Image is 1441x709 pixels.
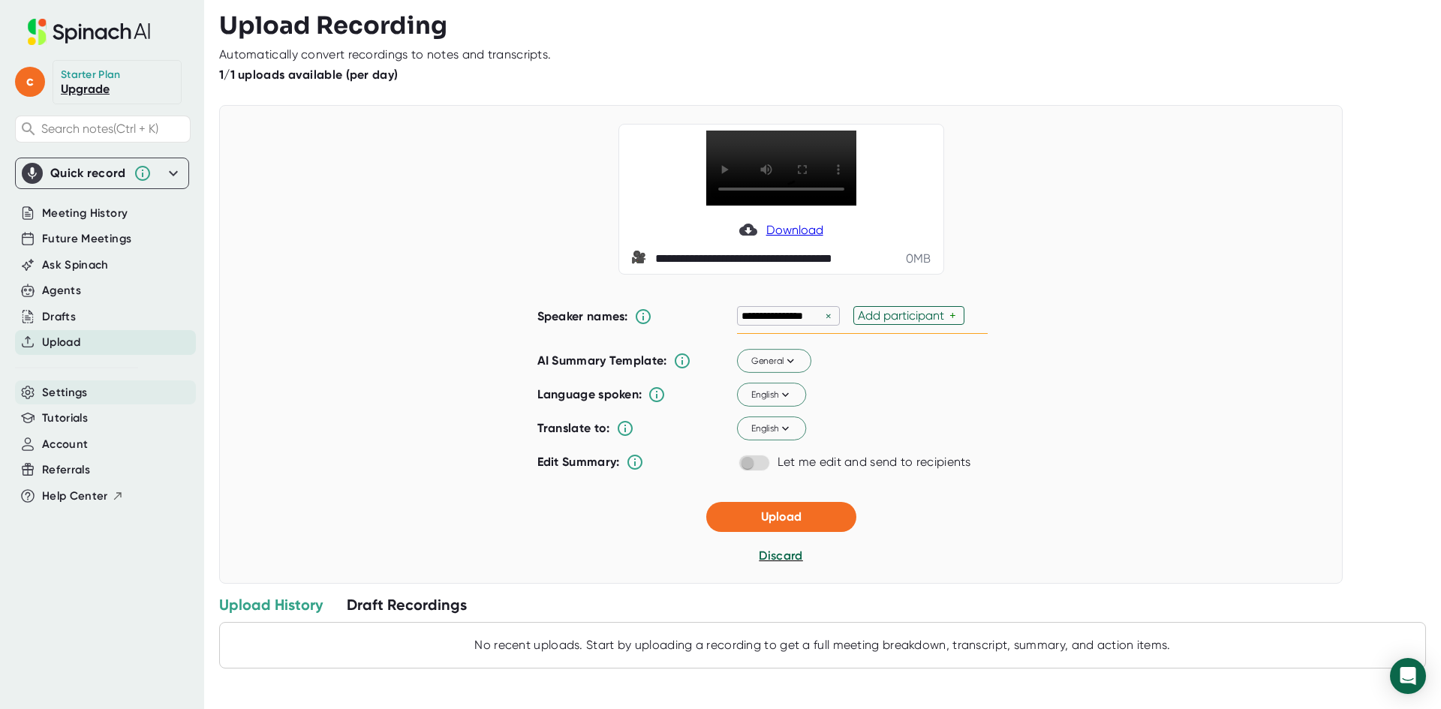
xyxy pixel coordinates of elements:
[227,638,1418,653] div: No recent uploads. Start by uploading a recording to get a full meeting breakdown, transcript, su...
[42,308,76,326] button: Drafts
[219,595,323,614] div: Upload History
[41,122,158,136] span: Search notes (Ctrl + K)
[751,388,792,401] span: English
[42,334,80,351] button: Upload
[15,67,45,97] span: c
[42,410,88,427] button: Tutorials
[751,422,792,435] span: English
[42,282,81,299] button: Agents
[737,417,806,441] button: English
[61,68,121,82] div: Starter Plan
[706,502,856,532] button: Upload
[737,350,811,374] button: General
[949,308,960,323] div: +
[537,353,667,368] b: AI Summary Template:
[219,11,1426,40] h3: Upload Recording
[42,461,90,479] button: Referrals
[778,455,971,470] div: Let me edit and send to recipients
[759,548,802,563] span: Discard
[42,488,108,505] span: Help Center
[737,383,806,407] button: English
[1390,658,1426,694] div: Open Intercom Messenger
[537,421,610,435] b: Translate to:
[42,384,88,401] button: Settings
[537,387,642,401] b: Language spoken:
[751,354,797,368] span: General
[61,82,110,96] a: Upgrade
[906,251,931,266] div: 0 MB
[42,205,128,222] button: Meeting History
[759,547,802,565] button: Discard
[537,455,620,469] b: Edit Summary:
[766,223,823,237] span: Download
[761,509,802,524] span: Upload
[42,488,124,505] button: Help Center
[42,230,131,248] button: Future Meetings
[42,257,109,274] button: Ask Spinach
[537,309,628,323] b: Speaker names:
[347,595,467,614] div: Draft Recordings
[822,309,835,323] div: ×
[739,221,823,239] a: Download
[219,47,551,62] div: Automatically convert recordings to notes and transcripts.
[858,308,949,323] div: Add participant
[42,436,88,453] button: Account
[22,158,182,188] div: Quick record
[50,166,126,181] div: Quick record
[219,68,398,82] b: 1/1 uploads available (per day)
[631,250,649,268] span: video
